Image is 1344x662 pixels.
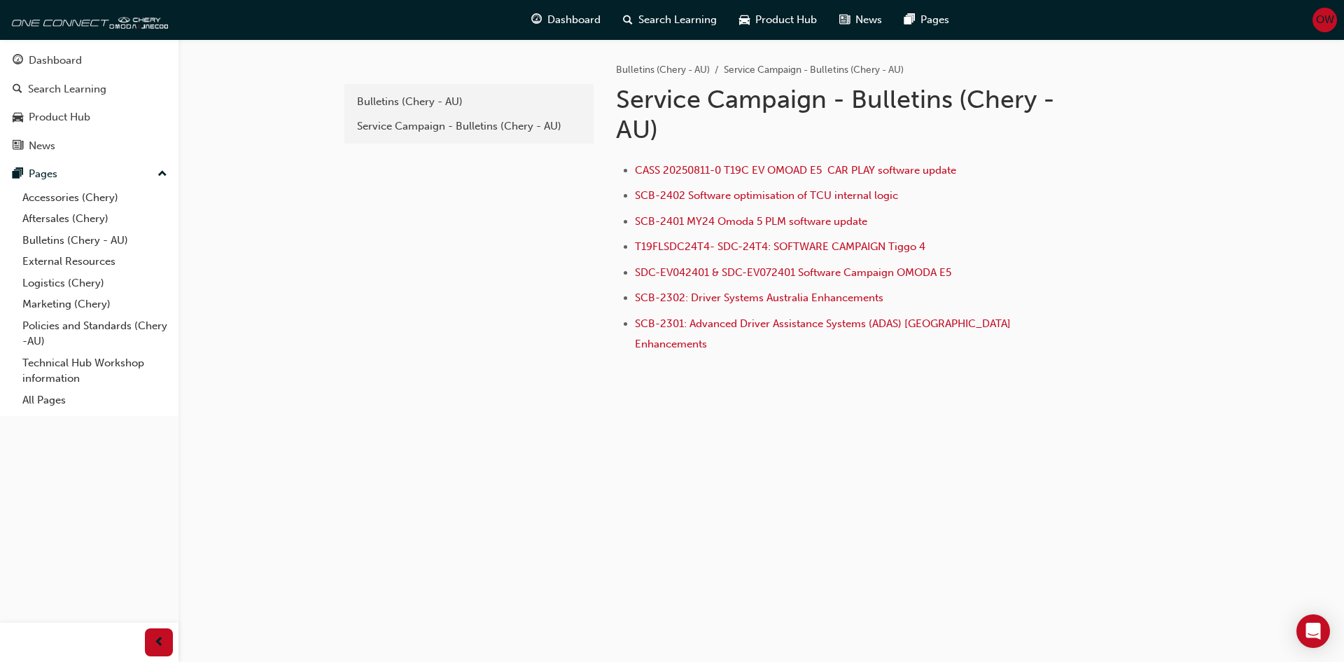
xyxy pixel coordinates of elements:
span: OW [1316,12,1334,28]
div: Service Campaign - Bulletins (Chery - AU) [357,118,581,135]
span: Pages [920,12,949,28]
a: SDC-EV042401 & SDC-EV072401 Software Campaign OMODA E5 [635,266,951,279]
a: Policies and Standards (Chery -AU) [17,315,173,352]
a: Service Campaign - Bulletins (Chery - AU) [350,114,588,139]
button: Pages [6,161,173,187]
span: guage-icon [13,55,23,67]
a: Search Learning [6,76,173,102]
a: Bulletins (Chery - AU) [350,90,588,114]
button: OW [1312,8,1337,32]
span: news-icon [839,11,850,29]
a: Product Hub [6,104,173,130]
a: SCB-2301: Advanced Driver Assistance Systems (ADAS) [GEOGRAPHIC_DATA] Enhancements [635,317,1014,350]
a: Accessories (Chery) [17,187,173,209]
span: guage-icon [531,11,542,29]
span: car-icon [13,111,23,124]
h1: Service Campaign - Bulletins (Chery - AU) [616,84,1075,145]
span: prev-icon [154,634,164,651]
li: Service Campaign - Bulletins (Chery - AU) [724,62,904,78]
a: guage-iconDashboard [520,6,612,34]
a: Bulletins (Chery - AU) [616,64,710,76]
div: Open Intercom Messenger [1296,614,1330,648]
div: Search Learning [28,81,106,97]
a: Aftersales (Chery) [17,208,173,230]
a: T19FLSDC24T4- SDC-24T4: SOFTWARE CAMPAIGN Tiggo 4 [635,240,925,253]
span: search-icon [13,83,22,96]
div: Bulletins (Chery - AU) [357,94,581,110]
span: Product Hub [755,12,817,28]
span: pages-icon [904,11,915,29]
span: search-icon [623,11,633,29]
span: News [855,12,882,28]
a: pages-iconPages [893,6,960,34]
a: Dashboard [6,48,173,74]
a: Bulletins (Chery - AU) [17,230,173,251]
a: car-iconProduct Hub [728,6,828,34]
button: DashboardSearch LearningProduct HubNews [6,45,173,161]
a: Marketing (Chery) [17,294,173,315]
span: pages-icon [13,168,23,181]
a: SCB-2302: Driver Systems Australia Enhancements [635,291,883,304]
a: news-iconNews [828,6,893,34]
span: car-icon [739,11,750,29]
img: oneconnect [7,6,168,34]
a: Technical Hub Workshop information [17,352,173,389]
a: SCB-2402 Software optimisation of TCU internal logic [635,189,898,202]
a: CASS 20250811-0 T19C EV OMOAD E5 CAR PLAY software update [635,164,956,177]
span: Search Learning [638,12,717,28]
div: Pages [29,166,57,182]
a: All Pages [17,389,173,411]
a: News [6,133,173,159]
a: SCB-2401 MY24 Omoda 5 PLM software update [635,215,867,228]
div: News [29,138,55,154]
span: Dashboard [547,12,601,28]
span: news-icon [13,140,23,153]
a: Logistics (Chery) [17,273,173,294]
a: External Resources [17,251,173,273]
span: up-icon [157,165,167,184]
div: Product Hub [29,109,90,125]
div: Dashboard [29,53,82,69]
a: search-iconSearch Learning [612,6,728,34]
